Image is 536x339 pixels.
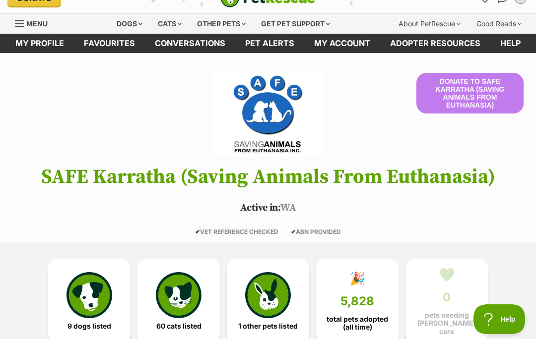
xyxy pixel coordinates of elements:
[238,322,298,330] span: 1 other pets listed
[414,311,479,335] span: pets needing [PERSON_NAME] care
[151,14,189,34] div: Cats
[304,34,380,53] a: My account
[254,14,337,34] div: Get pet support
[156,272,201,318] img: cat-icon-068c71abf8fe30c970a85cd354bc8e23425d12f6e8612795f06af48be43a487a.svg
[490,34,531,53] a: Help
[26,19,48,28] span: Menu
[245,272,291,318] img: bunny-icon-b786713a4a21a2fe6d13e954f4cb29d131f1b31f8a74b52ca2c6d2999bc34bbe.svg
[349,271,365,286] div: 🎉
[67,322,111,330] span: 9 dogs listed
[340,294,374,308] span: 5,828
[392,14,468,34] div: About PetRescue
[439,267,455,282] div: 💚
[211,73,325,157] img: SAFE Karratha (Saving Animals From Euthanasia)
[67,272,112,318] img: petrescue-icon-eee76f85a60ef55c4a1927667547b313a7c0e82042636edf73dce9c88f694885.svg
[416,73,524,113] button: Donate to SAFE Karratha (Saving Animals From Euthanasia)
[156,322,201,330] span: 60 cats listed
[145,34,235,53] a: conversations
[190,14,253,34] div: Other pets
[195,228,200,235] icon: ✔
[325,315,390,331] span: total pets adopted (all time)
[110,14,149,34] div: Dogs
[240,202,280,214] span: Active in:
[291,228,296,235] icon: ✔
[15,14,55,32] a: Menu
[235,34,304,53] a: Pet alerts
[473,304,526,334] iframe: Help Scout Beacon - Open
[380,34,490,53] a: Adopter resources
[195,228,278,235] span: VET REFERENCE CHECKED
[5,34,74,53] a: My profile
[443,290,451,304] span: 0
[469,14,529,34] div: Good Reads
[291,228,341,235] span: ABN PROVIDED
[74,34,145,53] a: Favourites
